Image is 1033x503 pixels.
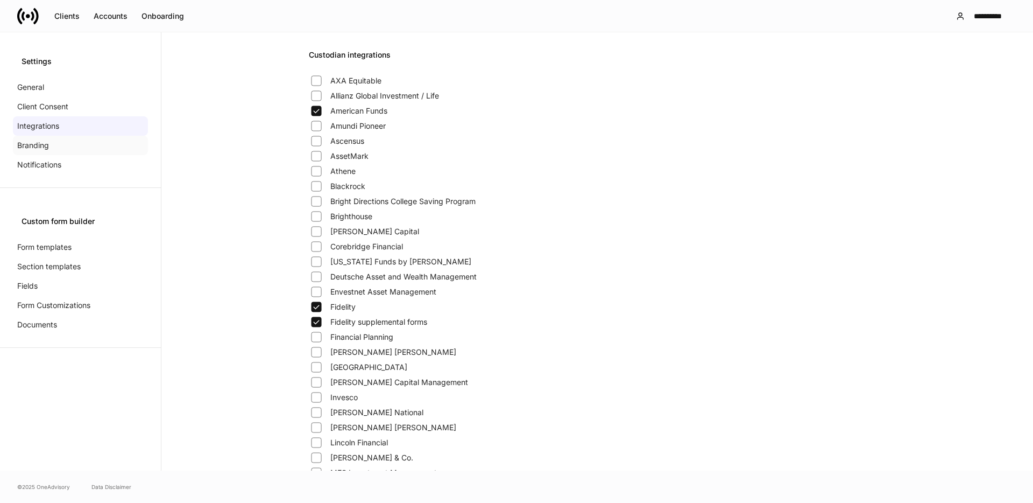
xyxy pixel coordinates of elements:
span: [US_STATE] Funds by [PERSON_NAME] [330,256,471,267]
span: [PERSON_NAME] & Co. [330,452,413,463]
span: Lincoln Financial [330,437,388,448]
span: AssetMark [330,151,369,162]
a: General [13,78,148,97]
button: Accounts [87,8,135,25]
span: Bright Directions College Saving Program [330,196,476,207]
span: Brighthouse [330,211,372,222]
div: Clients [54,12,80,20]
p: Form templates [17,242,72,253]
a: Fields [13,276,148,296]
span: Deutsche Asset and Wealth Management [330,271,477,282]
span: Invesco [330,392,358,403]
a: Notifications [13,155,148,174]
a: Form templates [13,237,148,257]
a: Documents [13,315,148,334]
span: [PERSON_NAME] [PERSON_NAME] [330,347,456,358]
a: Form Customizations [13,296,148,315]
span: American Funds [330,106,387,116]
span: [PERSON_NAME] Capital [330,226,419,237]
span: [GEOGRAPHIC_DATA] [330,362,407,373]
p: Client Consent [17,101,68,112]
span: [PERSON_NAME] Capital Management [330,377,468,388]
span: © 2025 OneAdvisory [17,483,70,491]
p: Integrations [17,121,59,131]
span: [PERSON_NAME] National [330,407,423,418]
div: Custodian integrations [309,50,886,73]
span: Fidelity supplemental forms [330,317,427,327]
a: Client Consent [13,97,148,116]
p: Branding [17,140,49,151]
p: Section templates [17,261,81,272]
a: Section templates [13,257,148,276]
span: Financial Planning [330,332,393,343]
a: Branding [13,136,148,155]
span: Athene [330,166,356,177]
span: AXA Equitable [330,75,381,86]
div: Onboarding [141,12,184,20]
span: Corebridge Financial [330,241,403,252]
span: Amundi Pioneer [330,121,386,131]
p: General [17,82,44,93]
span: Blackrock [330,181,365,192]
p: Documents [17,319,57,330]
span: Ascensus [330,136,364,146]
span: Envestnet Asset Management [330,287,436,297]
a: Data Disclaimer [91,483,131,491]
button: Onboarding [135,8,191,25]
p: Fields [17,281,38,291]
div: Settings [22,56,139,67]
p: Form Customizations [17,300,90,311]
div: Accounts [94,12,128,20]
div: Custom form builder [22,216,139,227]
p: Notifications [17,159,61,170]
span: Fidelity [330,302,356,312]
button: Clients [47,8,87,25]
span: MFS Investment Management [330,467,437,478]
a: Integrations [13,116,148,136]
span: [PERSON_NAME] [PERSON_NAME] [330,422,456,433]
span: Allianz Global Investment / Life [330,90,439,101]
